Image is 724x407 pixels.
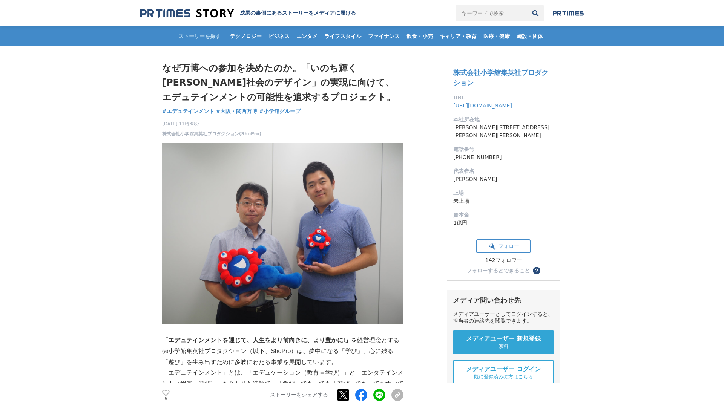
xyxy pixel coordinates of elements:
a: 施設・団体 [514,26,546,46]
p: 「エデュテインメント」とは、「エデュケーション（教育＝学び）」と「エンタテインメント（娯楽＝遊び）」を合わせた造語で、「学び」であっても「遊び」であってもすべての世代の人たちにとって「楽しい」「... [162,367,403,400]
a: #大阪・関西万博 [216,107,258,115]
p: 6 [162,397,170,401]
a: #エデュテインメント [162,107,214,115]
span: メディアユーザー ログイン [466,366,541,373]
dd: [PHONE_NUMBER] [453,153,554,161]
h1: なぜ万博への参加を決めたのか。「いのち輝く[PERSON_NAME]社会のデザイン」の実現に向けて、エデュテインメントの可能性を追求するプロジェクト。 [162,61,403,104]
span: 医療・健康 [480,33,513,40]
span: ビジネス [265,33,293,40]
span: キャリア・教育 [437,33,480,40]
div: メディアユーザーとしてログインすると、担当者の連絡先を閲覧できます。 [453,311,554,324]
span: #小学館グループ [259,108,301,115]
span: #エデュテインメント [162,108,214,115]
p: を経営理念とする㈱小学館集英社プロダクション（以下、ShoPro）は、夢中になる「学び」、心に残る「遊び」を生み出すために多岐にわたる事業を展開しています。 [162,335,403,367]
a: 成果の裏側にあるストーリーをメディアに届ける 成果の裏側にあるストーリーをメディアに届ける [140,8,356,18]
h2: 成果の裏側にあるストーリーをメディアに届ける [240,10,356,17]
dt: 上場 [453,189,554,197]
img: prtimes [553,10,584,16]
div: 142フォロワー [476,257,531,264]
div: メディア問い合わせ先 [453,296,554,305]
strong: 「エデュテインメントを通じて、人生をより前向きに、より豊かに!」 [162,337,351,343]
a: #小学館グループ [259,107,301,115]
dt: URL [453,94,554,102]
a: 医療・健康 [480,26,513,46]
span: メディアユーザー 新規登録 [466,335,541,343]
span: 施設・団体 [514,33,546,40]
span: ファイナンス [365,33,403,40]
span: テクノロジー [227,33,265,40]
dt: 本社所在地 [453,116,554,124]
a: メディアユーザー ログイン 既に登録済みの方はこちら [453,360,554,386]
dt: 資本金 [453,211,554,219]
span: ？ [534,268,539,273]
a: メディアユーザー 新規登録 無料 [453,330,554,354]
dt: 電話番号 [453,145,554,153]
a: エンタメ [293,26,321,46]
div: フォローするとできること [466,268,530,273]
img: 成果の裏側にあるストーリーをメディアに届ける [140,8,234,18]
a: ビジネス [265,26,293,46]
a: 飲食・小売 [403,26,436,46]
p: ストーリーをシェアする [270,392,328,399]
dd: 1億円 [453,219,554,227]
dd: 未上場 [453,197,554,205]
span: 無料 [499,343,508,350]
input: キーワードで検索 [456,5,527,21]
a: ライフスタイル [321,26,364,46]
button: 検索 [527,5,544,21]
img: thumbnail_adfc5cd0-8d20-11f0-b40b-51709d18cce7.JPG [162,143,403,324]
a: ファイナンス [365,26,403,46]
a: [URL][DOMAIN_NAME] [453,103,512,109]
dt: 代表者名 [453,167,554,175]
span: ライフスタイル [321,33,364,40]
dd: [PERSON_NAME][STREET_ADDRESS][PERSON_NAME][PERSON_NAME] [453,124,554,139]
a: 株式会社小学館集英社プロダクション(ShoPro) [162,130,261,137]
button: フォロー [476,239,531,253]
dd: [PERSON_NAME] [453,175,554,183]
span: 既に登録済みの方はこちら [474,373,533,380]
button: ？ [533,267,540,274]
a: キャリア・教育 [437,26,480,46]
a: 株式会社小学館集英社プロダクション [453,69,548,87]
span: 飲食・小売 [403,33,436,40]
span: #大阪・関西万博 [216,108,258,115]
span: エンタメ [293,33,321,40]
span: [DATE] 11時38分 [162,121,261,127]
a: テクノロジー [227,26,265,46]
